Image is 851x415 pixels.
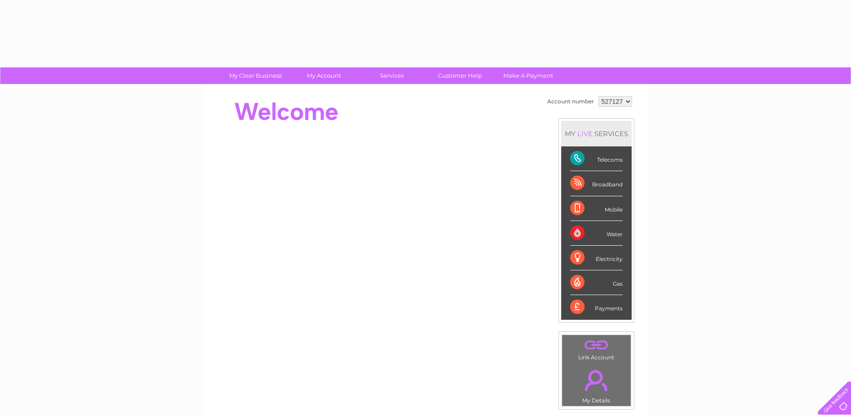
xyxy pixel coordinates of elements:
[570,171,623,196] div: Broadband
[564,337,628,353] a: .
[570,246,623,270] div: Electricity
[355,67,429,84] a: Services
[570,270,623,295] div: Gas
[570,295,623,319] div: Payments
[570,146,623,171] div: Telecoms
[545,94,596,109] td: Account number
[287,67,361,84] a: My Account
[218,67,292,84] a: My Clear Business
[491,67,565,84] a: Make A Payment
[561,121,632,146] div: MY SERVICES
[562,335,631,363] td: Link Account
[423,67,497,84] a: Customer Help
[562,362,631,406] td: My Details
[570,221,623,246] div: Water
[570,196,623,221] div: Mobile
[576,129,594,138] div: LIVE
[564,365,628,396] a: .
